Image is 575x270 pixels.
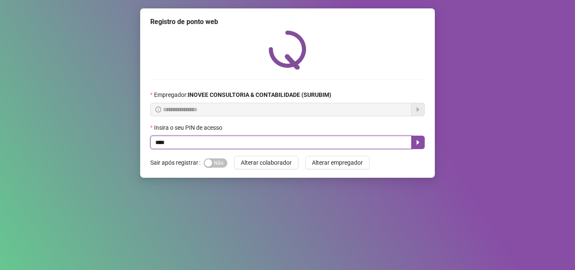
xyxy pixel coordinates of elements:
span: Empregador : [154,90,331,99]
span: Alterar colaborador [241,158,292,167]
span: Alterar empregador [312,158,363,167]
strong: INOVEE CONSULTORIA & CONTABILIDADE (SURUBIM) [188,91,331,98]
span: info-circle [155,107,161,112]
label: Insira o seu PIN de acesso [150,123,228,132]
img: QRPoint [269,30,306,70]
button: Alterar colaborador [234,156,298,169]
label: Sair após registrar [150,156,204,169]
span: caret-right [415,139,421,146]
button: Alterar empregador [305,156,370,169]
div: Registro de ponto web [150,17,425,27]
